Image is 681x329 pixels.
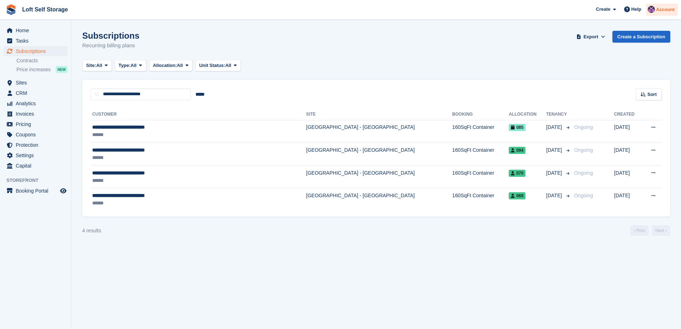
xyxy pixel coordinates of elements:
p: Recurring billing plans [82,42,139,50]
th: Site [306,109,452,120]
span: Site: [86,62,96,69]
span: Tasks [16,36,59,46]
span: Sites [16,78,59,88]
span: 085 [509,124,525,131]
a: Price increases NEW [16,66,68,73]
button: Allocation: All [149,60,193,72]
button: Type: All [115,60,146,72]
span: Booking Portal [16,186,59,196]
td: [DATE] [614,120,642,143]
button: Unit Status: All [195,60,241,72]
span: Ongoing [574,124,593,130]
div: 4 results [82,227,101,234]
img: stora-icon-8386f47178a22dfd0bd8f6a31ec36ba5ce8667c1dd55bd0f319d3a0aa187defe.svg [6,4,16,15]
td: [DATE] [614,188,642,211]
th: Created [614,109,642,120]
td: 160SqFt Container [452,165,509,188]
a: menu [4,78,68,88]
a: Create a Subscription [612,31,670,43]
a: menu [4,130,68,140]
span: [DATE] [546,169,563,177]
span: Pricing [16,119,59,129]
span: Coupons [16,130,59,140]
span: CRM [16,88,59,98]
span: Account [656,6,675,13]
span: Export [583,33,598,40]
td: 160SqFt Container [452,143,509,166]
a: Next [652,225,670,236]
span: Capital [16,161,59,171]
a: menu [4,119,68,129]
td: 160SqFt Container [452,120,509,143]
span: Analytics [16,98,59,108]
th: Booking [452,109,509,120]
td: [GEOGRAPHIC_DATA] - [GEOGRAPHIC_DATA] [306,188,452,211]
span: 094 [509,147,525,154]
button: Site: All [82,60,112,72]
span: Invoices [16,109,59,119]
a: Contracts [16,57,68,64]
span: Unit Status: [199,62,225,69]
span: All [96,62,102,69]
nav: Page [629,225,672,236]
span: 069 [509,192,525,199]
span: Ongoing [574,193,593,198]
a: menu [4,186,68,196]
span: Sort [647,91,657,98]
span: Ongoing [574,147,593,153]
a: menu [4,36,68,46]
span: Home [16,25,59,35]
a: Loft Self Storage [19,4,71,15]
img: Amy Wright [648,6,655,13]
span: All [130,62,137,69]
span: Settings [16,150,59,160]
a: menu [4,88,68,98]
a: menu [4,140,68,150]
button: Export [575,31,607,43]
span: Help [631,6,641,13]
a: menu [4,109,68,119]
td: [DATE] [614,143,642,166]
span: Storefront [6,177,71,184]
span: [DATE] [546,146,563,154]
span: Price increases [16,66,51,73]
td: [DATE] [614,165,642,188]
span: Protection [16,140,59,150]
span: Subscriptions [16,46,59,56]
span: Ongoing [574,170,593,176]
span: [DATE] [546,192,563,199]
h1: Subscriptions [82,31,139,40]
td: [GEOGRAPHIC_DATA] - [GEOGRAPHIC_DATA] [306,143,452,166]
a: menu [4,98,68,108]
span: All [225,62,231,69]
td: [GEOGRAPHIC_DATA] - [GEOGRAPHIC_DATA] [306,165,452,188]
a: menu [4,25,68,35]
a: menu [4,161,68,171]
th: Allocation [509,109,546,120]
a: menu [4,150,68,160]
td: 160SqFt Container [452,188,509,211]
span: [DATE] [546,124,563,131]
td: [GEOGRAPHIC_DATA] - [GEOGRAPHIC_DATA] [306,120,452,143]
span: Create [596,6,610,13]
a: menu [4,46,68,56]
th: Customer [91,109,306,120]
span: Type: [119,62,131,69]
span: All [177,62,183,69]
div: NEW [56,66,68,73]
a: Previous [630,225,649,236]
a: Preview store [59,187,68,195]
span: Allocation: [153,62,177,69]
span: 070 [509,170,525,177]
th: Tenancy [546,109,571,120]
